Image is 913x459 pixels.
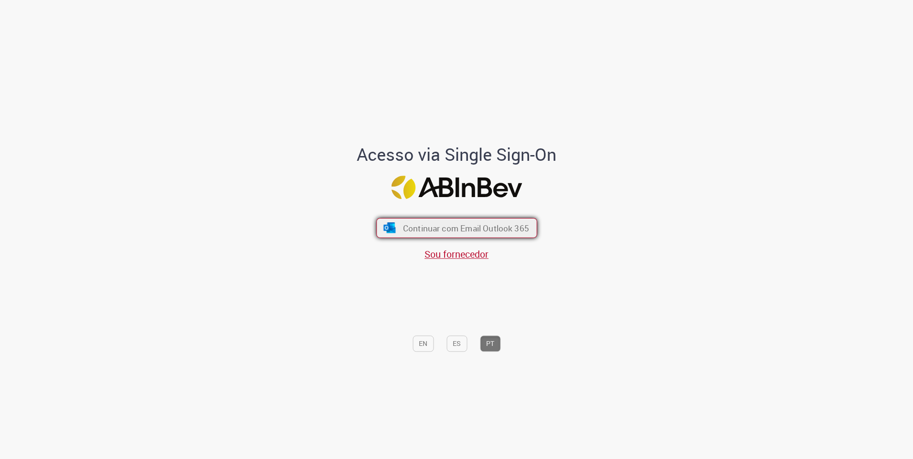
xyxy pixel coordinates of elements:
[480,335,500,352] button: PT
[376,218,537,238] button: ícone Azure/Microsoft 360 Continuar com Email Outlook 365
[324,146,589,165] h1: Acesso via Single Sign-On
[425,248,488,261] a: Sou fornecedor
[391,176,522,199] img: Logo ABInBev
[403,222,529,233] span: Continuar com Email Outlook 365
[382,223,396,233] img: ícone Azure/Microsoft 360
[446,335,467,352] button: ES
[413,335,434,352] button: EN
